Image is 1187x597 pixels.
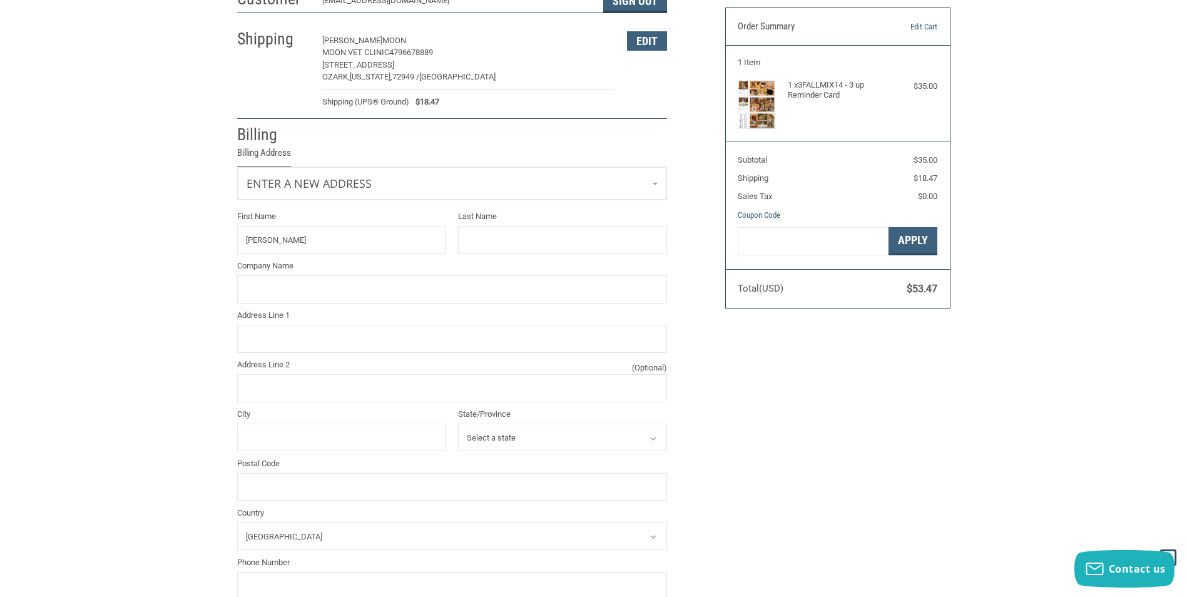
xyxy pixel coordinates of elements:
span: Shipping [738,173,768,183]
label: City [237,408,446,421]
input: Gift Certificate or Coupon Code [738,227,889,255]
span: Contact us [1109,562,1166,576]
label: State/Province [458,408,667,421]
span: MOON [382,36,406,45]
label: Last Name [458,210,667,223]
span: MOON VET CLINIC [322,48,389,57]
span: $18.47 [409,96,439,108]
span: Subtotal [738,155,767,165]
label: First Name [237,210,446,223]
label: Company Name [237,260,667,272]
legend: Billing Address [237,146,291,166]
span: $53.47 [907,283,937,295]
span: 4796678889 [389,48,433,57]
label: Address Line 2 [237,359,667,371]
a: Enter or select a different address [238,167,666,200]
span: $0.00 [918,191,937,201]
span: [PERSON_NAME] [322,36,382,45]
label: Phone Number [237,556,667,569]
a: Coupon Code [738,210,780,220]
span: 72949 / [392,72,419,81]
label: Postal Code [237,457,667,470]
span: Sales Tax [738,191,772,201]
h3: Order Summary [738,21,874,33]
span: Shipping (UPS® Ground) [322,96,409,108]
div: $35.00 [887,80,937,93]
span: $18.47 [914,173,937,183]
label: Country [237,507,667,519]
button: Contact us [1074,550,1174,588]
h4: 1 x 3FALLMIX14 - 3 up Reminder Card [788,80,885,101]
span: Enter a new address [247,176,372,191]
a: Edit Cart [874,21,937,33]
button: Apply [889,227,937,255]
span: Total (USD) [738,283,783,294]
h3: 1 Item [738,58,937,68]
h2: Billing [237,125,310,145]
span: [STREET_ADDRESS] [322,60,394,69]
small: (Optional) [632,362,667,374]
label: Address Line 1 [237,309,667,322]
span: OZARK, [322,72,350,81]
button: Edit [627,31,667,51]
span: [GEOGRAPHIC_DATA] [419,72,496,81]
span: $35.00 [914,155,937,165]
h2: Shipping [237,29,310,49]
span: [US_STATE], [350,72,392,81]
